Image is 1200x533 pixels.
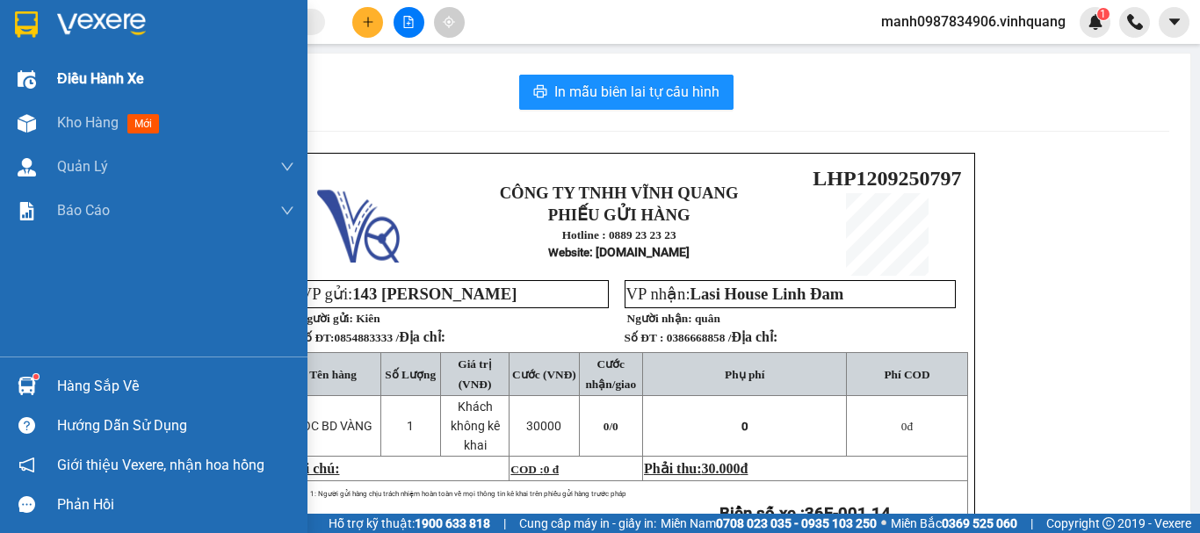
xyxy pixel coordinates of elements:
span: notification [18,457,35,473]
span: down [280,160,294,174]
span: COD : [510,463,559,476]
span: Cước nhận/giao [585,357,636,391]
span: LHP1209250797 [813,167,961,190]
strong: PHIẾU GỬI HÀNG [548,205,690,224]
span: BỌC BD VÀNG [294,419,372,433]
span: printer [533,84,547,101]
span: Điều hành xe [57,68,144,90]
strong: 1900 633 818 [415,516,490,530]
span: Địa chỉ: [731,329,777,344]
strong: Hotline : 0889 23 23 23 [562,228,676,241]
strong: Người nhận: [627,312,692,325]
span: 0 [612,420,618,433]
sup: 1 [33,374,39,379]
span: In mẫu biên lai tự cấu hình [554,81,719,103]
div: Hướng dẫn sử dụng [57,413,294,439]
img: logo-vxr [15,11,38,38]
span: 1: Người gửi hàng chịu trách nhiệm hoàn toàn về mọi thông tin kê khai trên phiếu gửi hàng trước p... [286,490,625,513]
strong: Số ĐT: [299,331,445,344]
button: aim [434,7,465,38]
span: Giá trị (VNĐ) [458,357,491,391]
span: file-add [402,16,415,28]
span: aim [443,16,455,28]
span: down [280,204,294,218]
span: | [1030,514,1033,533]
span: plus [362,16,374,28]
strong: CÔNG TY TNHH VĨNH QUANG [500,184,739,202]
span: manh0987834906.vinhquang [867,11,1080,32]
strong: 0708 023 035 - 0935 103 250 [716,516,877,530]
button: printerIn mẫu biên lai tự cấu hình [519,75,734,110]
span: Khách không kê khai [451,400,500,452]
span: 0 [901,420,907,433]
span: 0386668858 / [667,331,778,344]
span: mới [127,114,159,133]
span: Cung cấp máy in - giấy in: [519,514,656,533]
span: Phí COD [884,368,929,381]
img: icon-new-feature [1088,14,1103,30]
span: | [503,514,506,533]
span: đ [741,461,748,476]
strong: Người gửi: [299,312,353,325]
span: Kiên [356,312,380,325]
span: Giới thiệu Vexere, nhận hoa hồng [57,454,264,476]
span: 1 [1100,8,1106,20]
span: Địa chỉ: [399,329,445,344]
span: caret-down [1167,14,1182,30]
button: plus [352,7,383,38]
img: phone-icon [1127,14,1143,30]
span: message [18,496,35,513]
sup: 1 [1097,8,1110,20]
span: Kho hàng [57,114,119,131]
span: Số Lượng [385,368,436,381]
span: 0/ [604,420,618,433]
strong: Biển số xe : [719,504,891,523]
span: Phụ phí [725,368,764,381]
img: warehouse-icon [18,114,36,133]
span: Ghi chú: [286,461,339,476]
span: đ [901,420,913,433]
span: Quản Lý [57,155,108,177]
span: Cước (VNĐ) [512,368,576,381]
span: 30.000 [702,461,741,476]
img: solution-icon [18,202,36,220]
strong: Số ĐT : [625,331,664,344]
strong: 0369 525 060 [942,516,1017,530]
span: ⚪️ [881,520,886,527]
span: Miền Bắc [891,514,1017,533]
span: 1 [407,419,414,433]
span: 143 [PERSON_NAME] [352,285,517,303]
span: Lasi House Linh Đam [690,285,844,303]
span: VP nhận: [626,285,844,303]
span: Báo cáo [57,199,110,221]
span: copyright [1102,517,1115,529]
span: 0 [741,420,748,433]
img: warehouse-icon [18,377,36,395]
button: caret-down [1159,7,1189,38]
span: Website [548,246,589,259]
span: Miền Nam [661,514,877,533]
span: 0 đ [544,463,559,476]
span: 0854883333 / [334,331,445,344]
img: logo [317,180,400,263]
span: Tên hàng [309,368,357,381]
span: VP gửi: [300,285,517,303]
span: Phải thu: [644,461,748,476]
div: Phản hồi [57,492,294,518]
img: warehouse-icon [18,158,36,176]
span: 30000 [526,419,561,433]
span: question-circle [18,417,35,434]
img: warehouse-icon [18,70,36,89]
span: 36F-001.14 [805,504,891,523]
div: Hàng sắp về [57,373,294,400]
span: Hỗ trợ kỹ thuật: [329,514,490,533]
strong: : [DOMAIN_NAME] [548,245,690,259]
button: file-add [394,7,424,38]
span: quân [695,312,720,325]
